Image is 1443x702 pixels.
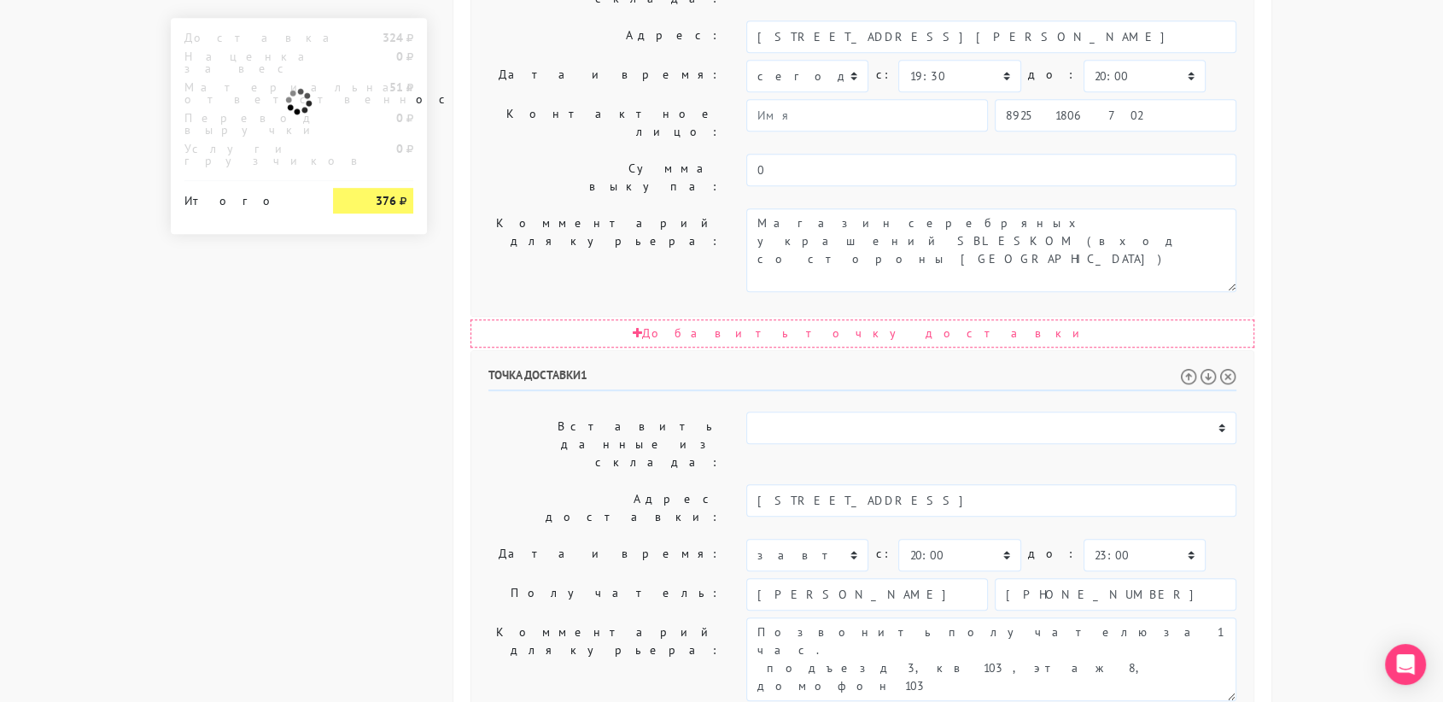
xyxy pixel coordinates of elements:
[746,99,988,132] input: Имя
[1028,60,1077,90] label: до:
[746,617,1236,701] textarea: Позвонить получателю за 1 час.
[184,188,307,207] div: Итого
[383,30,403,45] strong: 324
[376,193,396,208] strong: 376
[172,81,320,105] div: Материальная ответственность
[476,484,733,532] label: Адрес доставки:
[476,539,733,571] label: Дата и время:
[1385,644,1426,685] div: Open Intercom Messenger
[476,99,733,147] label: Контактное лицо:
[470,319,1254,348] div: Добавить точку доставки
[172,143,320,167] div: Услуги грузчиков
[581,367,587,383] span: 1
[995,578,1236,611] input: Телефон
[476,578,733,611] label: Получатель:
[172,50,320,74] div: Наценка за вес
[476,208,733,292] label: Комментарий для курьера:
[875,539,891,569] label: c:
[172,112,320,136] div: Перевод выручки
[476,412,733,477] label: Вставить данные из склада:
[746,578,988,611] input: Имя
[172,32,320,44] div: Доставка
[1028,539,1077,569] label: до:
[283,86,314,117] img: ajax-loader.gif
[995,99,1236,132] input: Телефон
[476,60,733,92] label: Дата и время:
[476,154,733,202] label: Сумма выкупа:
[476,617,733,701] label: Комментарий для курьера:
[476,20,733,53] label: Адрес:
[875,60,891,90] label: c:
[488,368,1236,391] h6: Точка доставки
